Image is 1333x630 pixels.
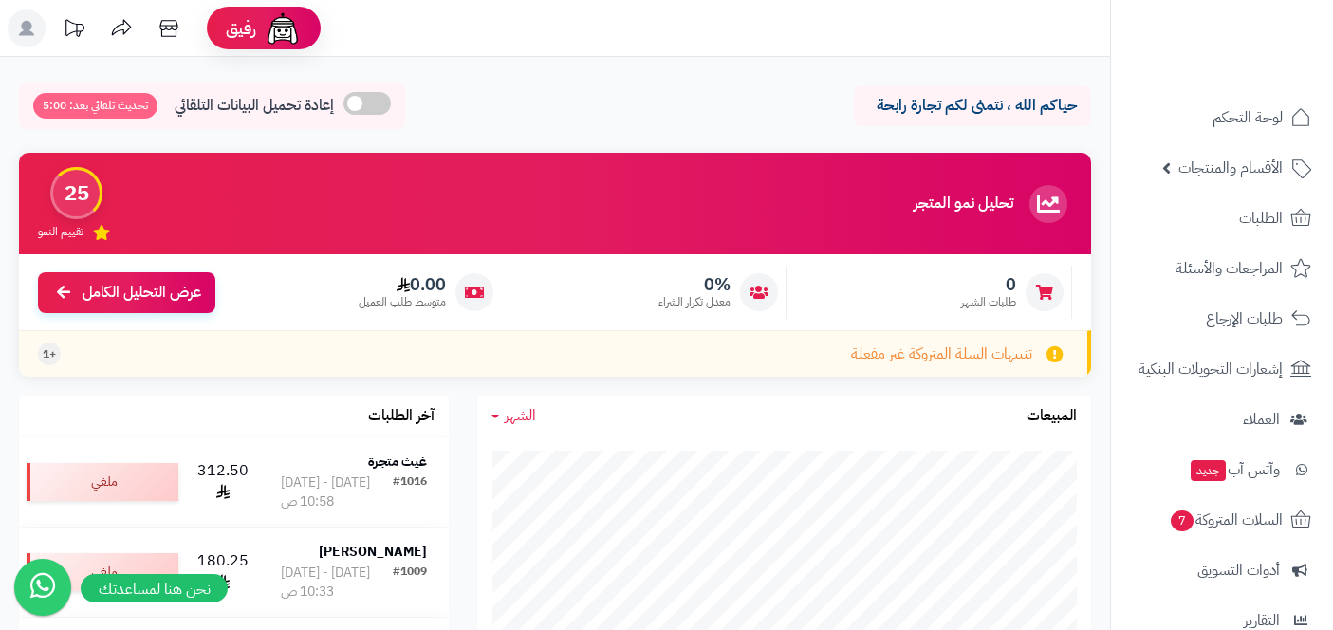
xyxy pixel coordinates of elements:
a: إشعارات التحويلات البنكية [1122,346,1322,392]
span: الأقسام والمنتجات [1178,155,1283,181]
span: أدوات التسويق [1197,557,1280,584]
div: #1009 [393,564,427,602]
a: العملاء [1122,397,1322,442]
a: لوحة التحكم [1122,95,1322,140]
div: #1016 [393,473,427,511]
span: الطلبات [1239,205,1283,232]
span: جديد [1191,460,1226,481]
h3: آخر الطلبات [368,408,435,425]
a: الطلبات [1122,195,1322,241]
span: تنبيهات السلة المتروكة غير مفعلة [851,343,1032,365]
div: ملغي [27,463,178,501]
strong: غيث متجرة [368,452,427,472]
img: ai-face.png [264,9,302,47]
span: تقييم النمو [38,224,83,240]
td: 180.25 [186,528,259,617]
span: الشهر [505,404,536,427]
span: طلبات الشهر [961,294,1016,310]
span: تحديث تلقائي بعد: 5:00 [33,93,157,119]
span: العملاء [1243,406,1280,433]
a: المراجعات والأسئلة [1122,246,1322,291]
span: السلات المتروكة [1169,507,1283,533]
span: 0 [961,274,1016,295]
td: 312.50 [186,437,259,527]
span: +1 [43,346,56,362]
span: إعادة تحميل البيانات التلقائي [175,95,334,117]
span: المراجعات والأسئلة [1176,255,1283,282]
span: متوسط طلب العميل [359,294,446,310]
span: عرض التحليل الكامل [83,282,201,304]
div: [DATE] - [DATE] 10:33 ص [281,564,393,602]
a: السلات المتروكة7 [1122,497,1322,543]
div: ملغي [27,553,178,591]
a: أدوات التسويق [1122,547,1322,593]
span: معدل تكرار الشراء [658,294,731,310]
span: وآتس آب [1189,456,1280,483]
span: 0.00 [359,274,446,295]
h3: المبيعات [1027,408,1077,425]
span: 0% [658,274,731,295]
strong: [PERSON_NAME] [319,542,427,562]
span: لوحة التحكم [1213,104,1283,131]
a: تحديثات المنصة [50,9,98,52]
span: إشعارات التحويلات البنكية [1139,356,1283,382]
span: طلبات الإرجاع [1206,306,1283,332]
a: عرض التحليل الكامل [38,272,215,313]
h3: تحليل نمو المتجر [914,195,1013,213]
a: طلبات الإرجاع [1122,296,1322,342]
p: حياكم الله ، نتمنى لكم تجارة رابحة [868,95,1077,117]
span: 7 [1171,510,1194,531]
div: [DATE] - [DATE] 10:58 ص [281,473,393,511]
a: وآتس آبجديد [1122,447,1322,492]
span: رفيق [226,17,256,40]
a: الشهر [491,405,536,427]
